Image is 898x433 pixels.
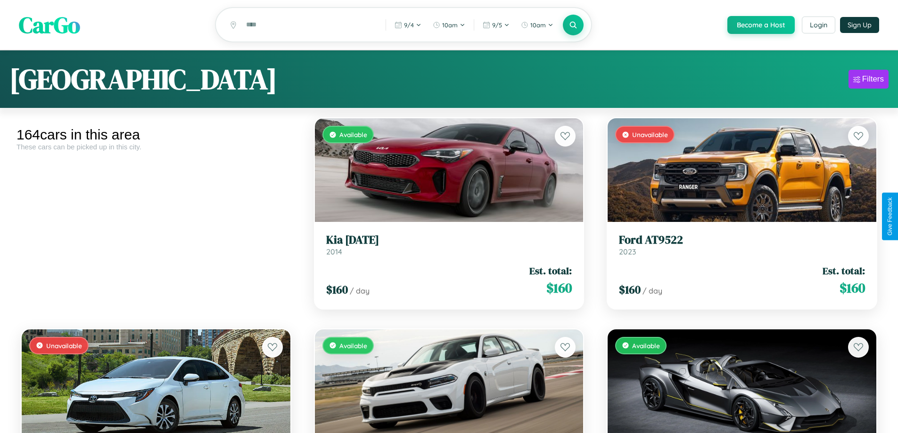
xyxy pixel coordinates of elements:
button: Sign Up [840,17,879,33]
button: Filters [849,70,889,89]
span: CarGo [19,9,80,41]
span: Available [632,342,660,350]
button: Become a Host [727,16,795,34]
span: $ 160 [546,278,572,297]
span: Unavailable [46,342,82,350]
span: Available [339,131,367,139]
h3: Kia [DATE] [326,233,572,247]
span: $ 160 [326,282,348,297]
span: Unavailable [632,131,668,139]
a: Ford AT95222023 [619,233,865,256]
span: Est. total: [529,264,572,278]
span: 2014 [326,247,342,256]
span: Available [339,342,367,350]
button: 10am [516,17,558,33]
span: $ 160 [840,278,865,297]
span: 2023 [619,247,636,256]
div: Filters [862,74,884,84]
h1: [GEOGRAPHIC_DATA] [9,60,277,98]
a: Kia [DATE]2014 [326,233,572,256]
h3: Ford AT9522 [619,233,865,247]
button: 9/5 [478,17,514,33]
span: $ 160 [619,282,641,297]
button: Login [802,16,835,33]
span: 9 / 5 [492,21,502,29]
div: These cars can be picked up in this city. [16,143,296,151]
span: Est. total: [823,264,865,278]
span: 9 / 4 [404,21,414,29]
div: 164 cars in this area [16,127,296,143]
span: 10am [530,21,546,29]
span: / day [643,286,662,295]
div: Give Feedback [887,197,893,236]
button: 9/4 [390,17,426,33]
span: 10am [442,21,458,29]
span: / day [350,286,370,295]
button: 10am [428,17,470,33]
